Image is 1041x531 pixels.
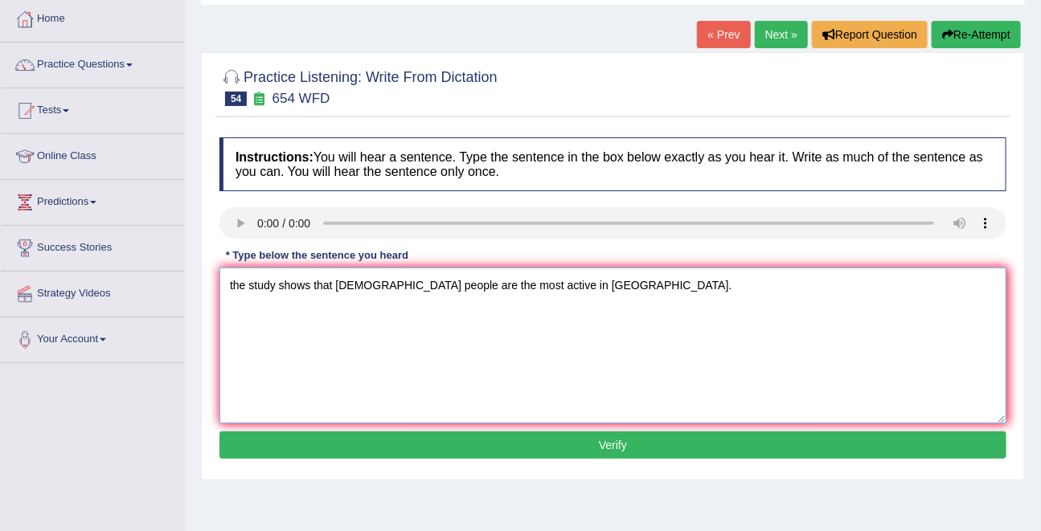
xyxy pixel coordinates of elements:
h2: Practice Listening: Write From Dictation [219,66,498,106]
span: 54 [225,92,247,106]
h4: You will hear a sentence. Type the sentence in the box below exactly as you hear it. Write as muc... [219,137,1006,191]
a: Predictions [1,180,184,220]
button: Re-Attempt [932,21,1021,48]
a: Strategy Videos [1,272,184,312]
small: Exam occurring question [251,92,268,107]
a: Next » [755,21,808,48]
a: « Prev [697,21,750,48]
button: Report Question [812,21,928,48]
button: Verify [219,431,1006,459]
small: 654 WFD [273,91,330,106]
a: Practice Questions [1,43,184,83]
div: * Type below the sentence you heard [219,247,415,263]
a: Your Account [1,317,184,357]
a: Online Class [1,134,184,174]
b: Instructions: [236,150,314,164]
a: Tests [1,88,184,129]
a: Success Stories [1,226,184,266]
